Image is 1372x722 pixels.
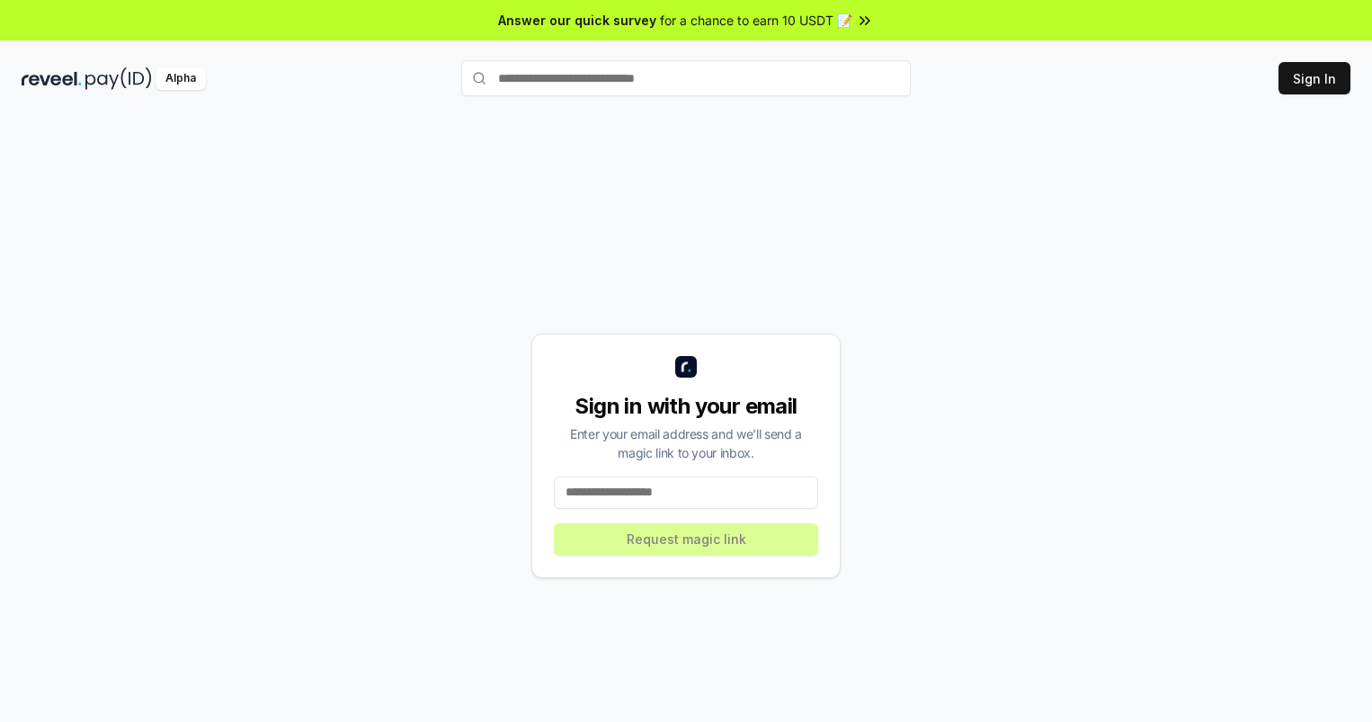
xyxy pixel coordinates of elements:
div: Sign in with your email [554,392,818,421]
button: Sign In [1278,62,1350,94]
span: for a chance to earn 10 USDT 📝 [660,11,852,30]
span: Answer our quick survey [498,11,656,30]
img: logo_small [675,356,697,378]
img: pay_id [85,67,152,90]
div: Enter your email address and we’ll send a magic link to your inbox. [554,424,818,462]
div: Alpha [156,67,206,90]
img: reveel_dark [22,67,82,90]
